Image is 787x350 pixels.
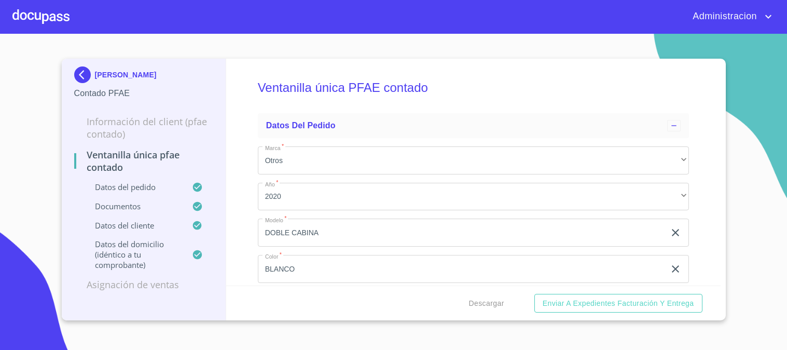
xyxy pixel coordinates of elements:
[465,294,508,313] button: Descargar
[74,66,95,83] img: Docupass spot blue
[543,297,694,310] span: Enviar a Expedientes Facturación y Entrega
[74,87,214,100] p: Contado PFAE
[685,8,762,25] span: Administracion
[74,149,214,173] p: Ventanilla única PFAE contado
[534,294,702,313] button: Enviar a Expedientes Facturación y Entrega
[74,201,192,211] p: Documentos
[258,66,689,109] h5: Ventanilla única PFAE contado
[685,8,775,25] button: account of current user
[74,182,192,192] p: Datos del pedido
[669,263,682,275] button: clear input
[266,121,336,130] span: Datos del pedido
[258,183,689,211] div: 2020
[74,239,192,270] p: Datos del domicilio (idéntico a tu comprobante)
[258,146,689,174] div: Otros
[74,278,214,291] p: Asignación de Ventas
[469,297,504,310] span: Descargar
[74,115,214,140] p: Información del Client (PFAE contado)
[258,113,689,138] div: Datos del pedido
[669,226,682,239] button: clear input
[74,66,214,87] div: [PERSON_NAME]
[74,220,192,231] p: Datos del cliente
[95,71,157,79] p: [PERSON_NAME]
